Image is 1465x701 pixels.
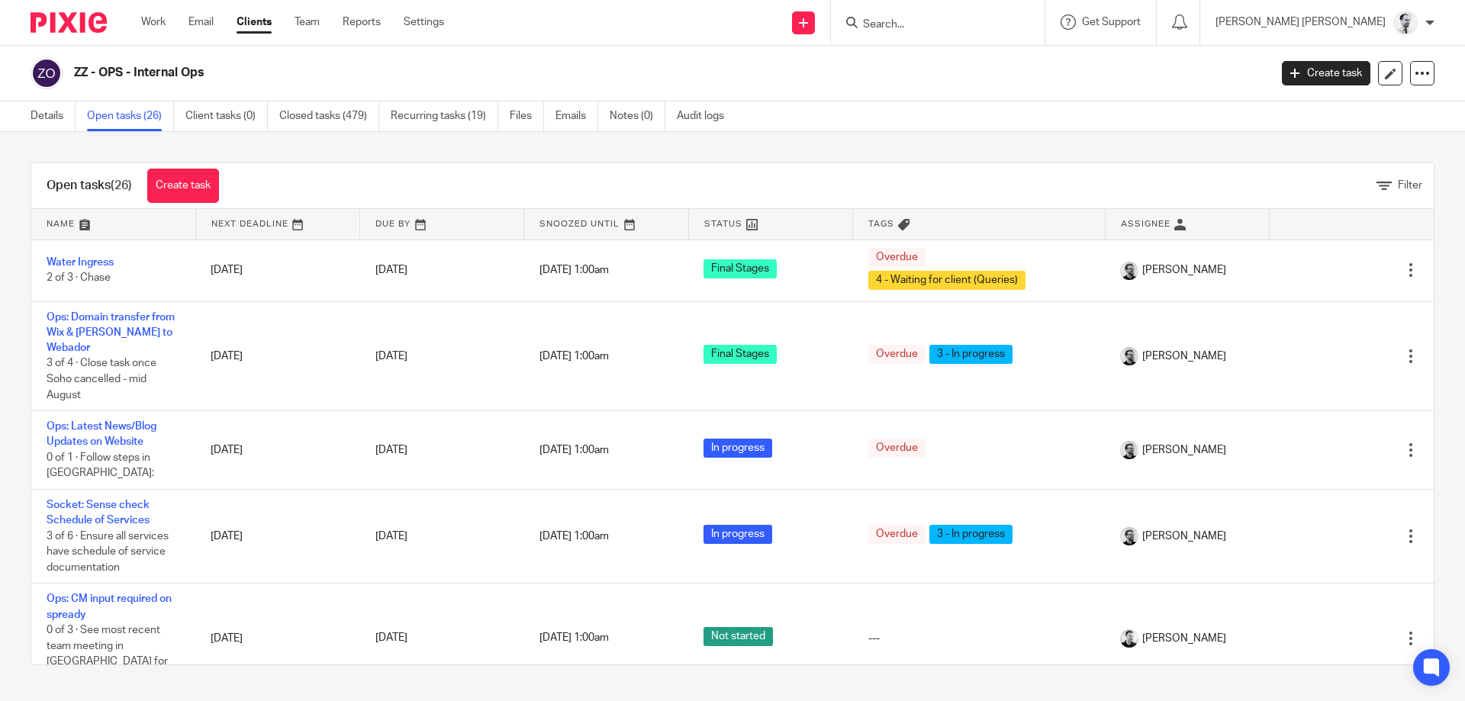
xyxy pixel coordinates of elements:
span: Tags [868,220,894,228]
img: Dave_2025.jpg [1120,629,1138,648]
a: Team [295,14,320,30]
img: svg%3E [31,57,63,89]
a: Create task [147,169,219,203]
td: [DATE] [195,301,359,411]
a: Emails [555,101,598,131]
span: 3 of 6 · Ensure all services have schedule of service documentation [47,531,169,573]
td: [DATE] [195,489,359,583]
span: Get Support [1082,17,1141,27]
span: 4 - Waiting for client (Queries) [868,271,1025,290]
span: [DATE] [375,445,407,455]
span: [DATE] 1:00am [539,265,609,275]
a: Settings [404,14,444,30]
img: Jack_2025.jpg [1120,527,1138,545]
a: Ops: Latest News/Blog Updates on Website [47,421,156,447]
h2: ZZ - OPS - Internal Ops [74,65,1022,81]
span: 2 of 3 · Chase [47,273,111,284]
h1: Open tasks [47,178,132,194]
span: [DATE] 1:00am [539,351,609,362]
a: Audit logs [677,101,736,131]
a: Client tasks (0) [185,101,268,131]
span: 3 - In progress [929,345,1013,364]
input: Search [861,18,999,32]
a: Reports [343,14,381,30]
span: In progress [704,525,772,544]
span: [DATE] 1:00am [539,633,609,644]
span: Overdue [868,525,926,544]
p: [PERSON_NAME] [PERSON_NAME] [1215,14,1386,30]
span: [DATE] [375,351,407,362]
a: Open tasks (26) [87,101,174,131]
span: Final Stages [704,345,777,364]
span: [PERSON_NAME] [1142,529,1226,544]
span: 3 of 4 · Close task once Soho cancelled - mid August [47,359,156,400]
a: Ops: CM input required on spready [47,593,172,619]
span: [PERSON_NAME] [1142,442,1226,458]
a: Recurring tasks (19) [391,101,498,131]
span: Overdue [868,345,926,364]
span: Overdue [868,248,926,267]
span: 3 - In progress [929,525,1013,544]
a: Notes (0) [610,101,665,131]
span: Filter [1398,180,1422,191]
div: --- [868,631,1090,646]
span: [DATE] [375,265,407,275]
a: Clients [237,14,272,30]
span: Overdue [868,439,926,458]
span: Snoozed Until [539,220,620,228]
a: Ops: Domain transfer from Wix & [PERSON_NAME] to Webador [47,312,175,354]
span: [PERSON_NAME] [1142,631,1226,646]
img: Jack_2025.jpg [1120,441,1138,459]
span: [DATE] 1:00am [539,445,609,455]
a: Water Ingress [47,257,114,268]
a: Files [510,101,544,131]
td: [DATE] [195,584,359,693]
img: Pixie [31,12,107,33]
span: [PERSON_NAME] [1142,262,1226,278]
td: [DATE] [195,240,359,301]
a: Create task [1282,61,1370,85]
span: 0 of 3 · See most recent team meeting in [GEOGRAPHIC_DATA] for link to Spreadsheet [47,625,168,683]
span: [DATE] [375,531,407,542]
a: Email [188,14,214,30]
span: 0 of 1 · Follow steps in [GEOGRAPHIC_DATA]: [47,452,154,479]
img: Mass_2025.jpg [1393,11,1418,35]
a: Details [31,101,76,131]
span: Not started [704,627,773,646]
span: [DATE] 1:00am [539,531,609,542]
td: [DATE] [195,411,359,490]
span: (26) [111,179,132,191]
span: Final Stages [704,259,777,278]
a: Work [141,14,166,30]
a: Socket: Sense check Schedule of Services [47,500,150,526]
img: Jack_2025.jpg [1120,262,1138,280]
span: [DATE] [375,633,407,644]
span: In progress [704,439,772,458]
img: Jack_2025.jpg [1120,347,1138,365]
a: Closed tasks (479) [279,101,379,131]
span: Status [704,220,742,228]
span: [PERSON_NAME] [1142,349,1226,364]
